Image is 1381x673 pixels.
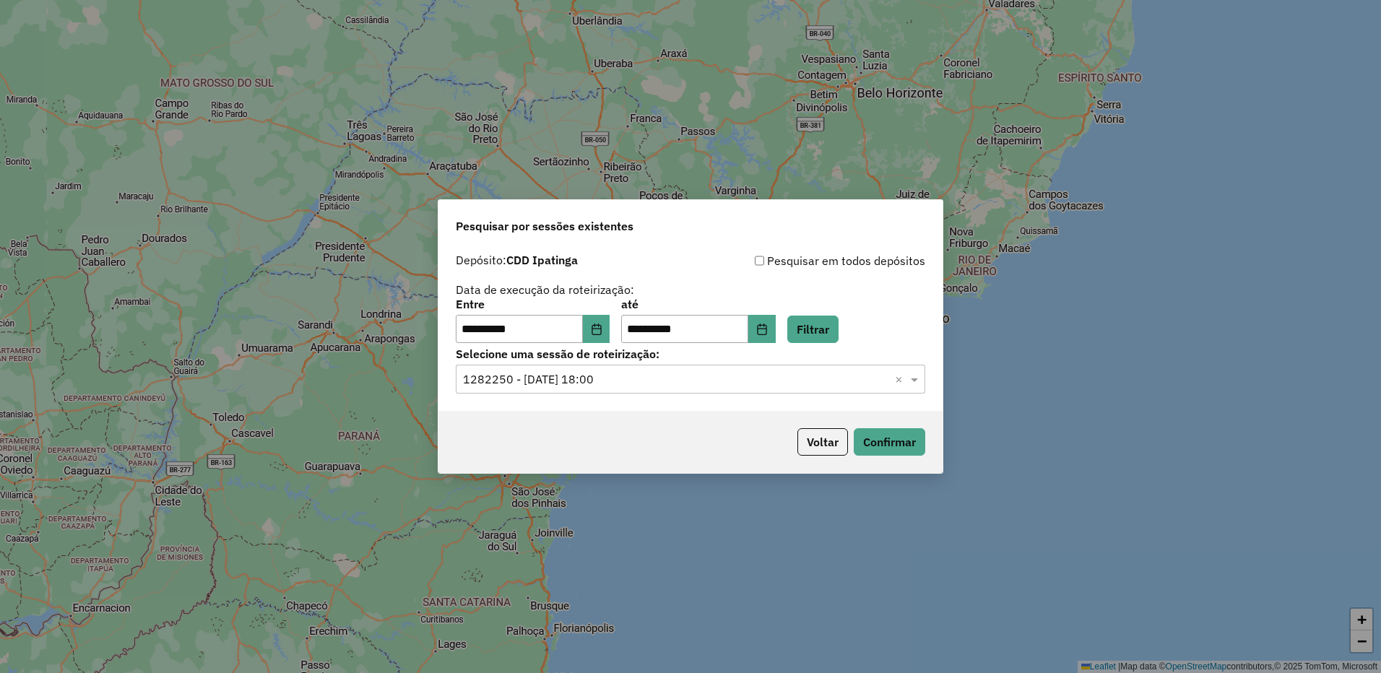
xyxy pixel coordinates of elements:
button: Filtrar [787,316,839,343]
label: Depósito: [456,251,578,269]
button: Choose Date [748,315,776,344]
div: Pesquisar em todos depósitos [690,252,925,269]
button: Confirmar [854,428,925,456]
button: Choose Date [583,315,610,344]
label: até [621,295,775,313]
span: Clear all [895,370,907,388]
label: Data de execução da roteirização: [456,281,634,298]
span: Pesquisar por sessões existentes [456,217,633,235]
label: Entre [456,295,610,313]
strong: CDD Ipatinga [506,253,578,267]
label: Selecione uma sessão de roteirização: [456,345,925,362]
button: Voltar [797,428,848,456]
